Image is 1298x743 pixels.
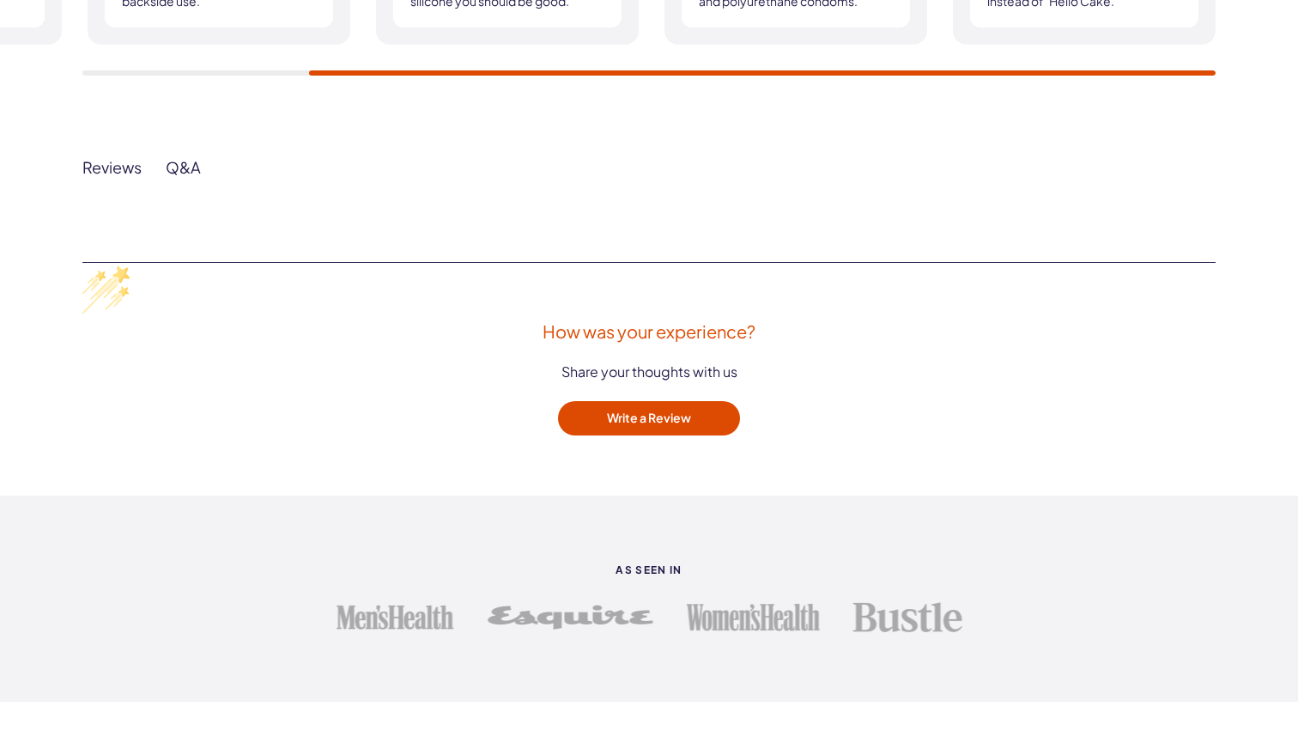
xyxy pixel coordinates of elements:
[82,157,142,177] div: Reviews
[853,601,963,633] img: Bustle logo
[82,362,1216,381] div: Share your thoughts with us
[82,320,1216,342] div: How was your experience?
[558,401,740,435] button: Write a Review
[82,564,1216,576] strong: As Seen In
[166,157,201,178] div: Q&A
